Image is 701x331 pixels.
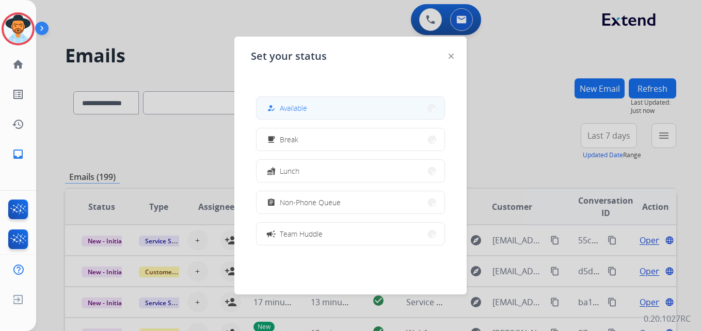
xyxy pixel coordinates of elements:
mat-icon: list_alt [12,88,24,101]
span: Non-Phone Queue [280,197,341,208]
button: Lunch [257,160,444,182]
span: Team Huddle [280,228,323,239]
mat-icon: how_to_reg [267,104,276,112]
mat-icon: free_breakfast [267,135,276,144]
span: Set your status [251,49,327,63]
mat-icon: inbox [12,148,24,160]
button: Non-Phone Queue [257,191,444,213]
img: avatar [4,14,33,43]
button: Team Huddle [257,223,444,245]
img: close-button [449,54,454,59]
p: 0.20.1027RC [644,312,691,325]
span: Break [280,134,298,145]
button: Break [257,128,444,151]
mat-icon: assignment [267,198,276,207]
mat-icon: campaign [266,228,276,239]
button: Available [257,97,444,119]
span: Lunch [280,165,299,176]
span: Available [280,103,307,113]
mat-icon: history [12,118,24,130]
mat-icon: fastfood [267,167,276,175]
mat-icon: home [12,58,24,71]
